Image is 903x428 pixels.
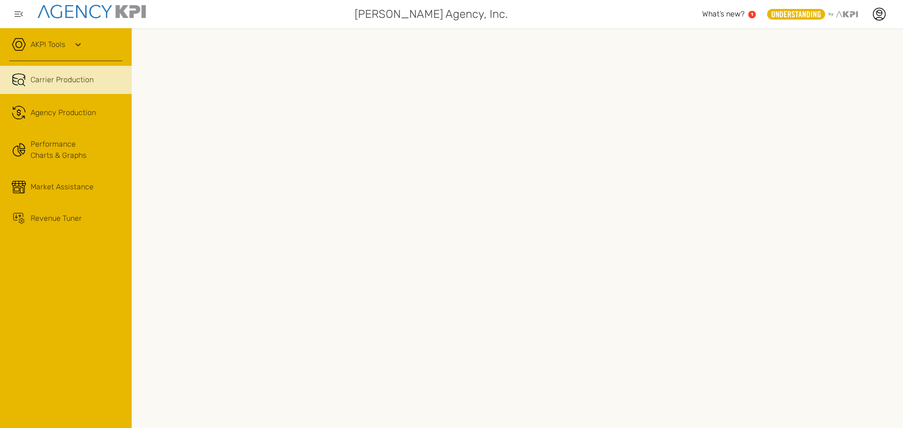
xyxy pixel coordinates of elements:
span: [PERSON_NAME] Agency, Inc. [355,6,508,23]
span: Agency Production [31,107,96,118]
img: agencykpi-logo-550x69-2d9e3fa8.png [38,5,146,18]
a: 1 [748,11,756,18]
text: 1 [751,12,753,17]
a: AKPI Tools [31,39,65,50]
div: Revenue Tuner [31,213,82,224]
span: Carrier Production [31,74,94,86]
div: Market Assistance [31,181,94,193]
span: What’s new? [702,9,745,18]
